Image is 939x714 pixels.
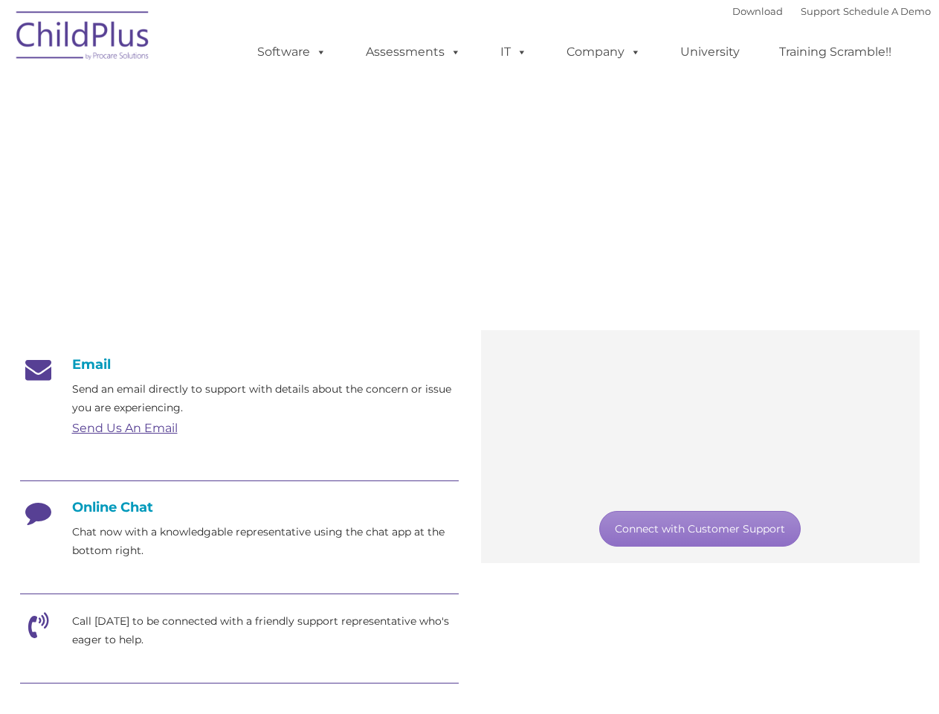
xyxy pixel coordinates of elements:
font: | [732,5,931,17]
p: Send an email directly to support with details about the concern or issue you are experiencing. [72,380,459,417]
a: Schedule A Demo [843,5,931,17]
a: Assessments [351,37,476,67]
a: Send Us An Email [72,421,178,435]
p: Call [DATE] to be connected with a friendly support representative who's eager to help. [72,612,459,649]
a: Company [552,37,656,67]
a: Training Scramble!! [764,37,906,67]
a: Software [242,37,341,67]
a: Download [732,5,783,17]
h4: Online Chat [20,499,459,515]
a: Support [801,5,840,17]
h4: Email [20,356,459,373]
p: Chat now with a knowledgable representative using the chat app at the bottom right. [72,523,459,560]
a: Connect with Customer Support [599,511,801,547]
a: IT [485,37,542,67]
a: University [665,37,755,67]
img: ChildPlus by Procare Solutions [9,1,158,75]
